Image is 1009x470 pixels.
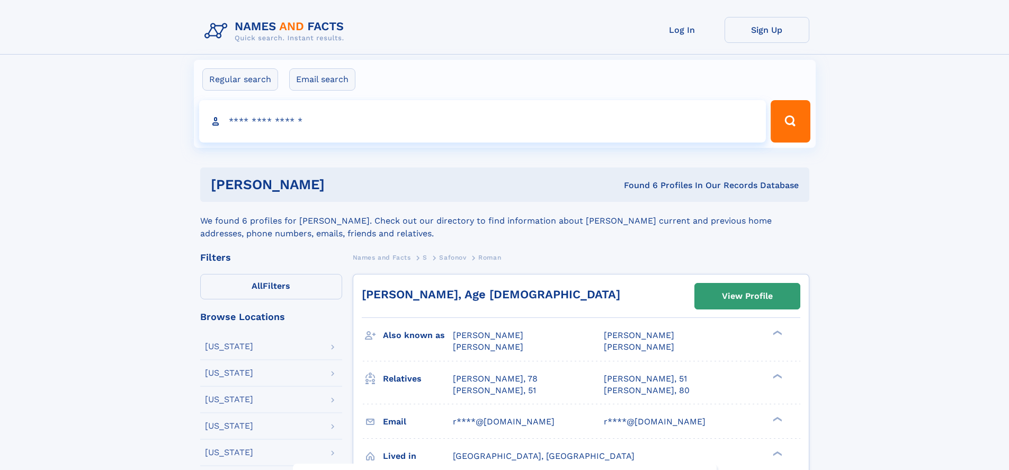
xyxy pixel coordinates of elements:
[604,385,690,396] a: [PERSON_NAME], 80
[200,17,353,46] img: Logo Names and Facts
[200,202,809,240] div: We found 6 profiles for [PERSON_NAME]. Check out our directory to find information about [PERSON_...
[722,284,773,308] div: View Profile
[604,342,674,352] span: [PERSON_NAME]
[453,342,523,352] span: [PERSON_NAME]
[453,451,635,461] span: [GEOGRAPHIC_DATA], [GEOGRAPHIC_DATA]
[453,330,523,340] span: [PERSON_NAME]
[383,326,453,344] h3: Also known as
[725,17,809,43] a: Sign Up
[770,415,783,422] div: ❯
[604,330,674,340] span: [PERSON_NAME]
[205,422,253,430] div: [US_STATE]
[423,254,427,261] span: S
[353,251,411,264] a: Names and Facts
[770,330,783,336] div: ❯
[474,180,799,191] div: Found 6 Profiles In Our Records Database
[200,274,342,299] label: Filters
[200,253,342,262] div: Filters
[205,448,253,457] div: [US_STATE]
[771,100,810,143] button: Search Button
[362,288,620,301] a: [PERSON_NAME], Age [DEMOGRAPHIC_DATA]
[695,283,800,309] a: View Profile
[383,413,453,431] h3: Email
[478,254,501,261] span: Roman
[202,68,278,91] label: Regular search
[383,447,453,465] h3: Lived in
[199,100,766,143] input: search input
[453,373,538,385] a: [PERSON_NAME], 78
[211,178,475,191] h1: [PERSON_NAME]
[439,254,466,261] span: Safonov
[205,395,253,404] div: [US_STATE]
[439,251,466,264] a: Safonov
[770,373,783,379] div: ❯
[423,251,427,264] a: S
[205,369,253,377] div: [US_STATE]
[289,68,355,91] label: Email search
[604,373,687,385] a: [PERSON_NAME], 51
[453,385,536,396] a: [PERSON_NAME], 51
[205,342,253,351] div: [US_STATE]
[383,370,453,388] h3: Relatives
[252,281,263,291] span: All
[640,17,725,43] a: Log In
[200,312,342,322] div: Browse Locations
[770,450,783,457] div: ❯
